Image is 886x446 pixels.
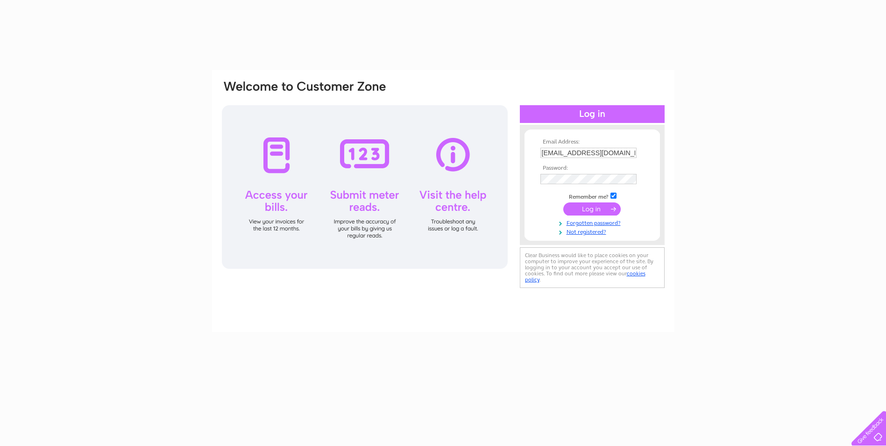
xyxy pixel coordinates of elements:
[563,202,621,216] input: Submit
[540,227,646,236] a: Not registered?
[520,247,665,288] div: Clear Business would like to place cookies on your computer to improve your experience of the sit...
[540,218,646,227] a: Forgotten password?
[538,191,646,201] td: Remember me?
[538,139,646,145] th: Email Address:
[525,270,645,283] a: cookies policy
[538,165,646,172] th: Password:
